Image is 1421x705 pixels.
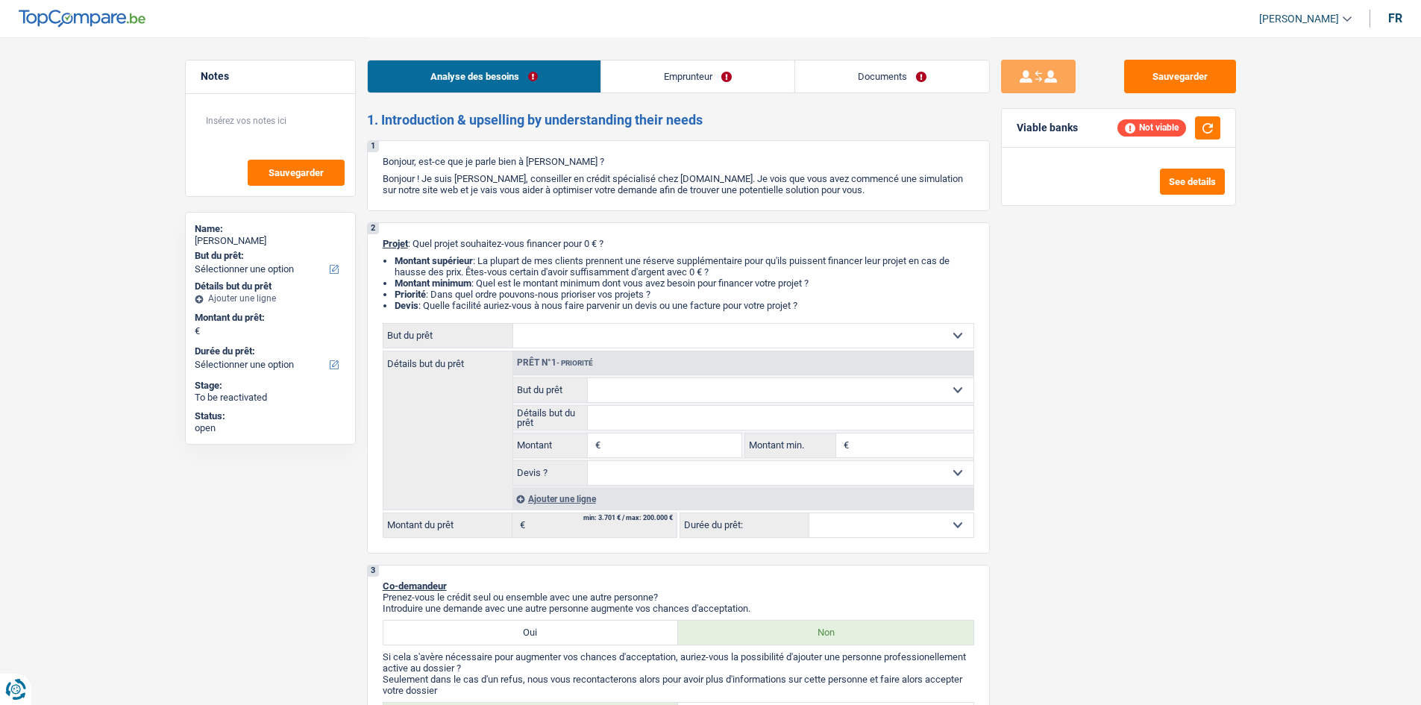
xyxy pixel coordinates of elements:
a: Emprunteur [601,60,794,93]
strong: Montant minimum [395,278,471,289]
button: See details [1160,169,1225,195]
div: open [195,422,346,434]
span: € [836,433,853,457]
span: - Priorité [556,359,593,367]
label: Durée du prêt: [195,345,343,357]
li: : Dans quel ordre pouvons-nous prioriser vos projets ? [395,289,974,300]
label: Durée du prêt: [680,513,809,537]
span: € [195,325,200,337]
div: Ajouter une ligne [512,488,973,510]
span: € [512,513,529,537]
label: But du prêt: [195,250,343,262]
p: Seulement dans le cas d'un refus, nous vous recontacterons alors pour avoir plus d'informations s... [383,674,974,696]
strong: Priorité [395,289,426,300]
h2: 1. Introduction & upselling by understanding their needs [367,112,990,128]
label: Devis ? [513,461,589,485]
button: Sauvegarder [248,160,345,186]
span: Projet [383,238,408,249]
p: : Quel projet souhaitez-vous financer pour 0 € ? [383,238,974,249]
div: Name: [195,223,346,235]
div: Status: [195,410,346,422]
li: : La plupart de mes clients prennent une réserve supplémentaire pour qu'ils puissent financer leu... [395,255,974,278]
div: 3 [368,565,379,577]
label: But du prêt [513,378,589,402]
label: Oui [383,621,679,645]
span: [PERSON_NAME] [1259,13,1339,25]
div: [PERSON_NAME] [195,235,346,247]
label: Montant min. [745,433,836,457]
label: Détails but du prêt [513,406,589,430]
label: Montant du prêt [383,513,512,537]
p: Si cela s'avère nécessaire pour augmenter vos chances d'acceptation, auriez-vous la possibilité d... [383,651,974,674]
div: Stage: [195,380,346,392]
div: Not viable [1117,119,1186,136]
label: Non [678,621,973,645]
p: Introduire une demande avec une autre personne augmente vos chances d'acceptation. [383,603,974,614]
div: Viable banks [1017,122,1078,134]
div: Détails but du prêt [195,281,346,292]
span: Devis [395,300,418,311]
span: Sauvegarder [269,168,324,178]
li: : Quelle facilité auriez-vous à nous faire parvenir un devis ou une facture pour votre projet ? [395,300,974,311]
span: Co-demandeur [383,580,447,592]
p: Bonjour ! Je suis [PERSON_NAME], conseiller en crédit spécialisé chez [DOMAIN_NAME]. Je vois que ... [383,173,974,195]
a: Documents [795,60,989,93]
button: Sauvegarder [1124,60,1236,93]
div: To be reactivated [195,392,346,404]
h5: Notes [201,70,340,83]
label: But du prêt [383,324,513,348]
p: Bonjour, est-ce que je parle bien à [PERSON_NAME] ? [383,156,974,167]
div: 2 [368,223,379,234]
div: Prêt n°1 [513,358,597,368]
img: TopCompare Logo [19,10,145,28]
div: min: 3.701 € / max: 200.000 € [583,515,673,521]
label: Montant du prêt: [195,312,343,324]
div: 1 [368,141,379,152]
div: Ajouter une ligne [195,293,346,304]
li: : Quel est le montant minimum dont vous avez besoin pour financer votre projet ? [395,278,974,289]
p: Prenez-vous le crédit seul ou ensemble avec une autre personne? [383,592,974,603]
a: Analyse des besoins [368,60,600,93]
strong: Montant supérieur [395,255,473,266]
span: € [588,433,604,457]
div: fr [1388,11,1402,25]
label: Détails but du prêt [383,351,512,369]
a: [PERSON_NAME] [1247,7,1352,31]
label: Montant [513,433,589,457]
